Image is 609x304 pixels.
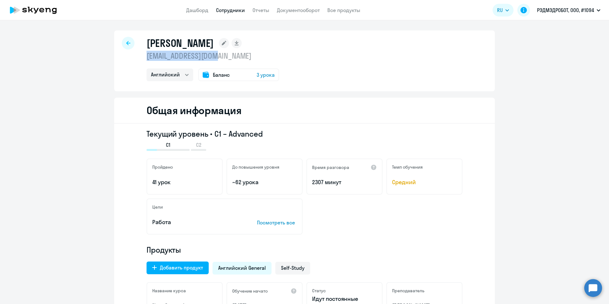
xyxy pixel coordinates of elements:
span: Английский General [218,264,266,271]
p: Посмотреть все [257,219,297,226]
span: Средний [392,178,457,186]
h4: Продукты [147,245,462,255]
h5: Цели [152,204,163,210]
span: C1 [166,141,170,148]
span: RU [497,6,503,14]
p: РЭДМЭДРОБОТ, ООО, #1094 [537,6,594,14]
h5: Преподаватель [392,288,424,294]
a: Сотрудники [216,7,245,13]
a: Документооборот [277,7,320,13]
h5: Название курса [152,288,186,294]
div: Добавить продукт [160,264,203,271]
p: ~62 урока [232,178,297,186]
h2: Общая информация [147,104,241,117]
p: Работа [152,218,237,226]
h5: Время разговора [312,165,349,170]
p: [EMAIL_ADDRESS][DOMAIN_NAME] [147,51,279,61]
a: Дашборд [186,7,208,13]
h5: Обучение начато [232,288,268,294]
a: Отчеты [252,7,269,13]
a: Все продукты [327,7,360,13]
span: C2 [196,141,201,148]
span: Self-Study [281,264,304,271]
h5: Пройдено [152,164,173,170]
button: РЭДМЭДРОБОТ, ООО, #1094 [534,3,604,18]
button: RU [493,4,514,16]
button: Добавить продукт [147,262,209,274]
h5: Темп обучения [392,164,423,170]
span: 3 урока [257,71,275,79]
span: Баланс [213,71,230,79]
h1: [PERSON_NAME] [147,37,214,49]
p: 2307 минут [312,178,377,186]
p: 41 урок [152,178,217,186]
h5: До повышения уровня [232,164,279,170]
h3: Текущий уровень • C1 – Advanced [147,129,462,139]
h5: Статус [312,288,326,294]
